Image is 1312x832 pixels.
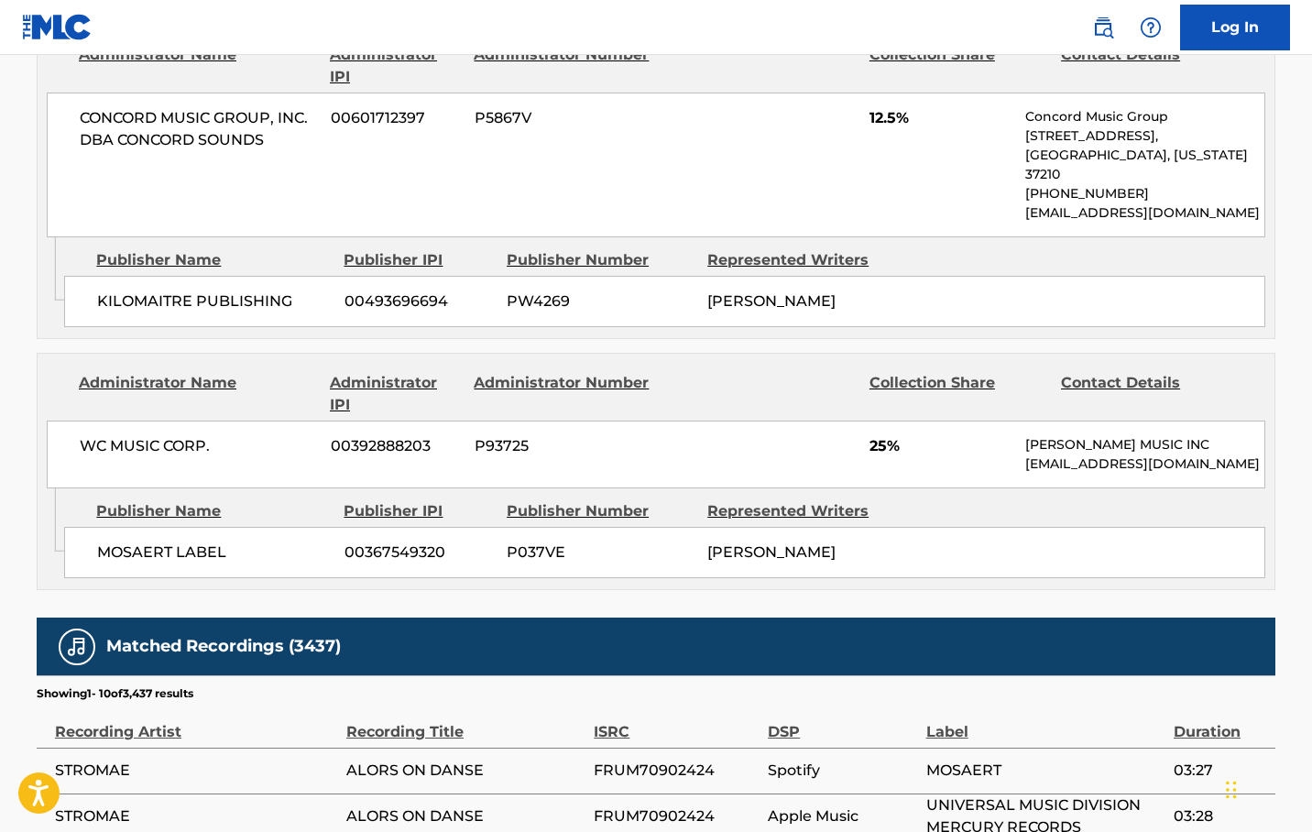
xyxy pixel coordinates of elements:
img: help [1140,16,1162,38]
span: MOSAERT LABEL [97,542,331,564]
div: Publisher IPI [344,500,493,522]
div: Administrator IPI [330,372,460,416]
span: ALORS ON DANSE [346,760,585,782]
div: Represented Writers [707,500,894,522]
span: 25% [869,435,1011,457]
span: KILOMAITRE PUBLISHING [97,290,331,312]
div: Publisher Number [507,249,694,271]
span: P5867V [475,107,652,129]
div: Publisher IPI [344,249,493,271]
div: Collection Share [869,372,1047,416]
span: P93725 [475,435,652,457]
div: Administrator Number [474,44,651,88]
div: Publisher Name [96,249,330,271]
p: [GEOGRAPHIC_DATA], [US_STATE] 37210 [1025,146,1264,184]
div: ISRC [594,702,759,743]
p: [EMAIL_ADDRESS][DOMAIN_NAME] [1025,454,1264,474]
span: CONCORD MUSIC GROUP, INC. DBA CONCORD SOUNDS [80,107,317,151]
div: Drag [1226,762,1237,817]
span: 00367549320 [344,542,493,564]
div: Recording Title [346,702,585,743]
span: MOSAERT [926,760,1164,782]
span: [PERSON_NAME] [707,292,836,310]
span: Spotify [768,760,916,782]
div: Duration [1174,702,1266,743]
div: Collection Share [869,44,1047,88]
p: Showing 1 - 10 of 3,437 results [37,685,193,702]
span: 03:27 [1174,760,1266,782]
div: Administrator Name [79,44,316,88]
span: Apple Music [768,805,916,827]
a: Log In [1180,5,1290,50]
span: STROMAE [55,760,337,782]
span: FRUM70902424 [594,805,759,827]
a: Public Search [1085,9,1121,46]
div: Recording Artist [55,702,337,743]
div: Administrator Name [79,372,316,416]
iframe: Chat Widget [1220,744,1312,832]
span: 12.5% [869,107,1011,129]
p: Concord Music Group [1025,107,1264,126]
span: PW4269 [507,290,694,312]
p: [PERSON_NAME] MUSIC INC [1025,435,1264,454]
p: [EMAIL_ADDRESS][DOMAIN_NAME] [1025,203,1264,223]
span: ALORS ON DANSE [346,805,585,827]
span: WC MUSIC CORP. [80,435,317,457]
img: search [1092,16,1114,38]
img: Matched Recordings [66,636,88,658]
div: DSP [768,702,916,743]
span: 00601712397 [331,107,461,129]
span: 00493696694 [344,290,493,312]
div: Contact Details [1061,44,1239,88]
span: 03:28 [1174,805,1266,827]
div: Contact Details [1061,372,1239,416]
img: MLC Logo [22,14,93,40]
div: Help [1132,9,1169,46]
h5: Matched Recordings (3437) [106,636,341,657]
div: Represented Writers [707,249,894,271]
span: 00392888203 [331,435,461,457]
span: P037VE [507,542,694,564]
p: [PHONE_NUMBER] [1025,184,1264,203]
div: Administrator IPI [330,44,460,88]
div: Publisher Name [96,500,330,522]
div: Label [926,702,1164,743]
div: Publisher Number [507,500,694,522]
span: STROMAE [55,805,337,827]
div: Administrator Number [474,372,651,416]
span: [PERSON_NAME] [707,543,836,561]
span: FRUM70902424 [594,760,759,782]
p: [STREET_ADDRESS], [1025,126,1264,146]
